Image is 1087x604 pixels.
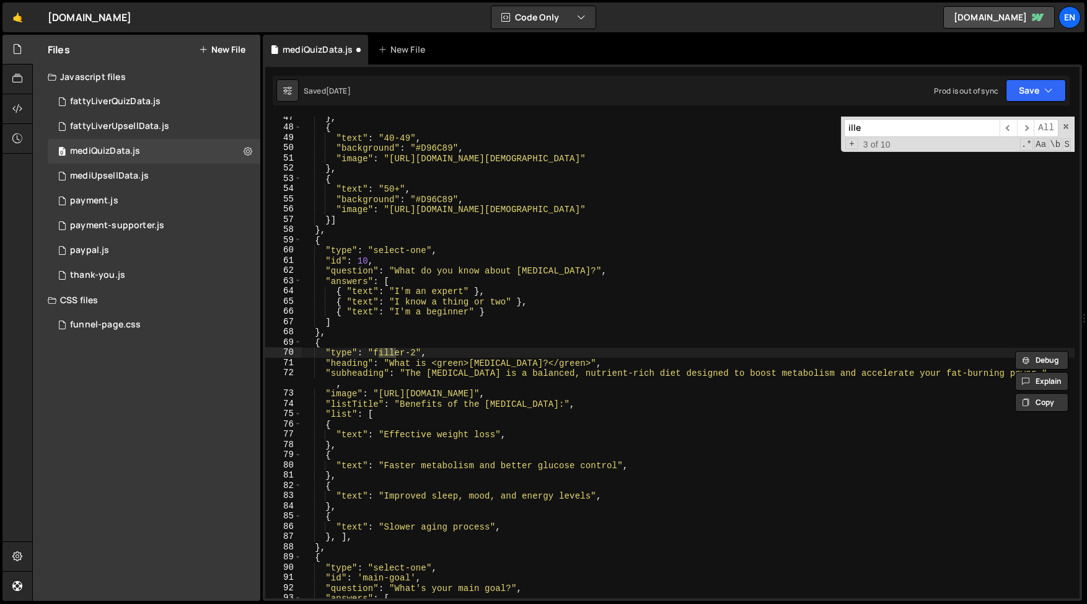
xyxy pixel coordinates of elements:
[934,86,998,96] div: Prod is out of sync
[265,460,302,471] div: 80
[1058,6,1081,29] a: En
[48,43,70,56] h2: Files
[265,511,302,522] div: 85
[265,440,302,450] div: 78
[265,501,302,512] div: 84
[265,317,302,327] div: 67
[70,245,109,256] div: paypal.js
[265,409,302,419] div: 75
[378,43,430,56] div: New File
[265,450,302,460] div: 79
[845,138,858,150] span: Toggle Replace mode
[265,531,302,542] div: 87
[70,270,125,281] div: thank-you.js
[265,337,302,348] div: 69
[265,419,302,430] div: 76
[70,195,118,207] div: payment.js
[48,263,260,288] div: 16956/46524.js
[265,368,302,388] div: 72
[1020,138,1033,151] span: RegExp Search
[1006,79,1066,102] button: Save
[265,347,302,358] div: 70
[48,89,260,114] div: 16956/46566.js
[1015,393,1068,412] button: Copy
[265,133,302,143] div: 49
[58,148,66,158] span: 0
[70,171,149,182] div: mediUpsellData.js
[48,139,260,164] : 16956/46700.js
[265,174,302,184] div: 53
[265,470,302,481] div: 81
[1000,119,1017,137] span: ​
[1063,138,1071,151] span: Search In Selection
[265,224,302,235] div: 58
[283,43,353,56] div: mediQuizData.js
[1049,138,1062,151] span: Whole Word Search
[48,10,131,25] div: [DOMAIN_NAME]
[1015,351,1068,370] button: Debug
[265,215,302,225] div: 57
[265,204,302,215] div: 56
[265,265,302,276] div: 62
[265,194,302,205] div: 55
[265,399,302,409] div: 74
[1034,119,1058,137] span: Alt-Enter
[265,388,302,399] div: 73
[48,189,260,213] div: 16956/46551.js
[265,583,302,593] div: 92
[1034,138,1047,151] span: CaseSensitive Search
[265,572,302,583] div: 91
[70,220,164,231] div: payment-supporter.js
[70,96,161,107] div: fattyLiverQuizData.js
[48,114,260,139] div: 16956/46565.js
[265,327,302,337] div: 68
[265,276,302,286] div: 63
[265,163,302,174] div: 52
[265,153,302,164] div: 51
[265,235,302,246] div: 59
[70,146,140,157] div: mediQuizData.js
[304,86,351,96] div: Saved
[265,296,302,307] div: 65
[265,358,302,368] div: 71
[1015,372,1068,391] button: Explain
[491,6,596,29] button: Code Only
[265,306,302,317] div: 66
[844,119,1000,137] input: Search for
[33,288,260,313] div: CSS files
[48,313,260,337] div: 16956/47008.css
[2,2,33,32] a: 🤙
[265,255,302,266] div: 61
[265,143,302,153] div: 50
[265,184,302,194] div: 54
[265,542,302,553] div: 88
[265,552,302,562] div: 89
[265,245,302,255] div: 60
[265,593,302,603] div: 93
[858,140,896,150] span: 3 of 10
[70,121,169,132] div: fattyLiverUpsellData.js
[48,238,260,263] div: 16956/46550.js
[265,481,302,491] div: 82
[265,522,302,532] div: 86
[48,213,260,238] div: 16956/46552.js
[33,64,260,89] div: Javascript files
[265,286,302,296] div: 64
[265,562,302,573] div: 90
[265,112,302,123] div: 47
[48,164,260,189] div: 16956/46701.js
[1017,119,1034,137] span: ​
[70,319,141,331] div: funnel-page.css
[326,86,351,96] div: [DATE]
[265,429,302,440] div: 77
[265,122,302,133] div: 48
[265,491,302,501] div: 83
[943,6,1055,29] a: [DOMAIN_NAME]
[199,45,245,55] button: New File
